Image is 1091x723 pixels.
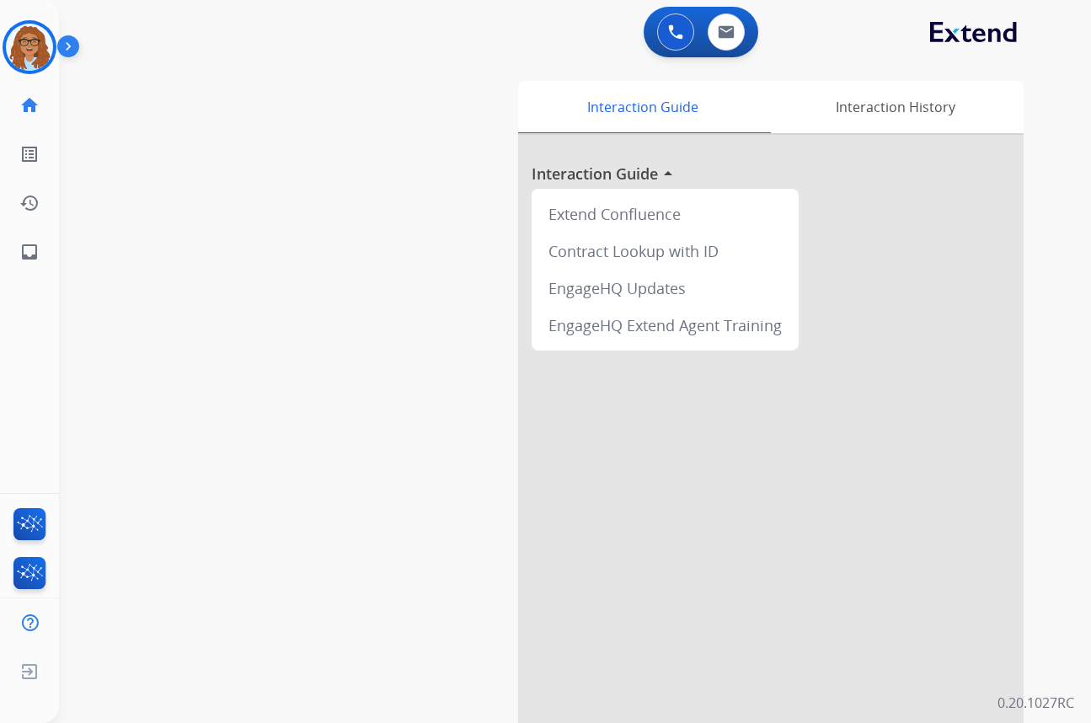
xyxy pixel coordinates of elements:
p: 0.20.1027RC [997,693,1074,713]
div: EngageHQ Extend Agent Training [538,307,792,344]
div: Interaction Guide [518,81,767,133]
mat-icon: inbox [19,242,40,262]
mat-icon: list_alt [19,144,40,164]
mat-icon: history [19,193,40,213]
div: Extend Confluence [538,195,792,233]
mat-icon: home [19,95,40,115]
div: EngageHQ Updates [538,270,792,307]
div: Interaction History [767,81,1024,133]
img: avatar [6,24,53,71]
div: Contract Lookup with ID [538,233,792,270]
